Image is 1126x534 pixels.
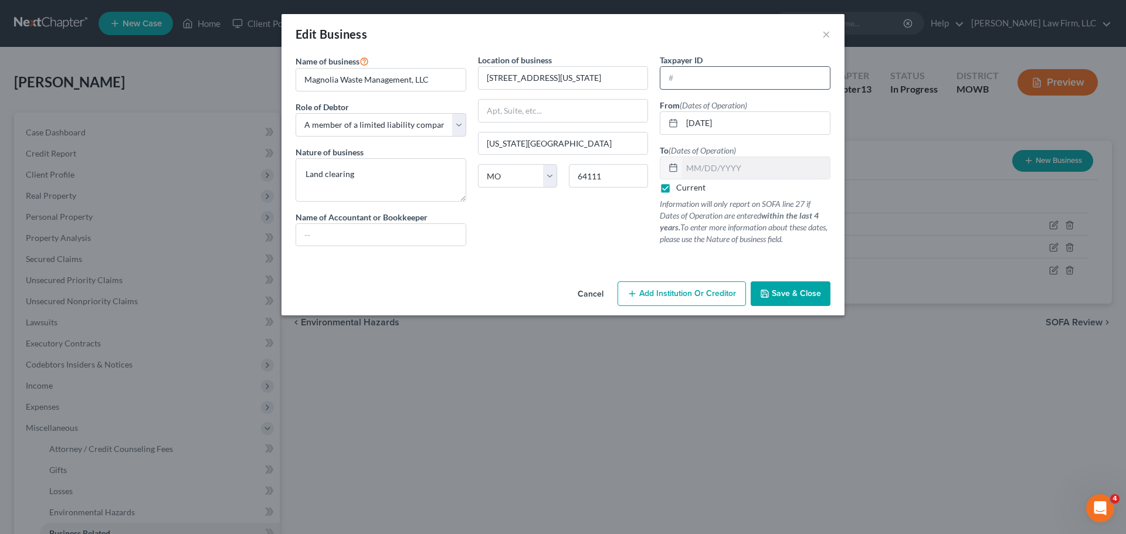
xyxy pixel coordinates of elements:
input: -- [296,224,466,246]
span: Edit [296,27,317,41]
span: Save & Close [772,288,821,298]
span: (Dates of Operation) [680,100,747,110]
iframe: Intercom live chat [1086,494,1114,522]
p: Information will only report on SOFA line 27 if Dates of Operation are entered To enter more info... [660,198,830,245]
input: Enter address... [479,67,648,89]
label: From [660,99,747,111]
span: Role of Debtor [296,102,349,112]
input: # [660,67,830,89]
input: MM/DD/YYYY [682,112,830,134]
label: To [660,144,736,157]
button: Add Institution Or Creditor [618,281,746,306]
input: Enter zip... [569,164,648,188]
button: Cancel [568,283,613,306]
input: Enter city... [479,132,648,155]
span: 4 [1110,494,1120,504]
input: Enter name... [296,69,466,91]
label: Taxpayer ID [660,54,703,66]
label: Location of business [478,54,552,66]
label: Name of Accountant or Bookkeeper [296,211,428,223]
button: Save & Close [751,281,830,306]
span: Name of business [296,56,359,66]
span: Business [320,27,367,41]
input: Apt, Suite, etc... [479,100,648,122]
label: Current [676,182,706,193]
span: Add Institution Or Creditor [639,288,736,298]
label: Nature of business [296,146,364,158]
input: MM/DD/YYYY [682,157,830,179]
button: × [822,27,830,41]
span: (Dates of Operation) [669,145,736,155]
